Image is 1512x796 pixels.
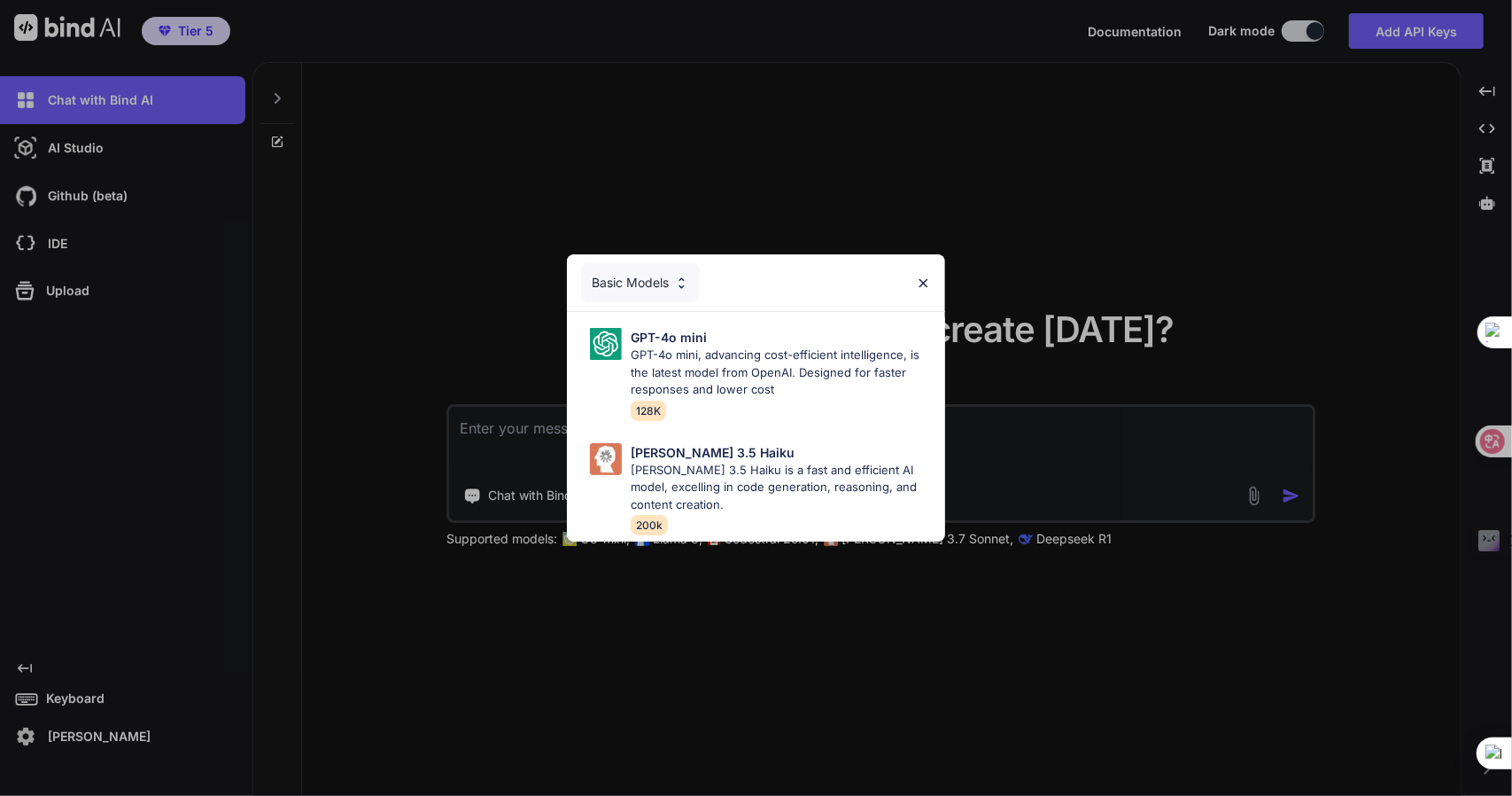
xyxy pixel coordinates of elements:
[916,276,931,291] img: close
[631,443,795,462] p: [PERSON_NAME] 3.5 Haiku
[631,347,931,399] p: GPT-4o mini, advancing cost-efficient intelligence, is the latest model from OpenAI. Designed for...
[631,462,931,514] p: [PERSON_NAME] 3.5 Haiku is a fast and efficient AI model, excelling in code generation, reasoning...
[631,401,666,421] span: 128K
[631,328,707,347] p: GPT-4o mini
[631,515,668,535] span: 200k
[590,443,622,475] img: Pick Models
[674,276,689,291] img: Pick Models
[581,263,700,302] div: Basic Models
[590,328,622,360] img: Pick Models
